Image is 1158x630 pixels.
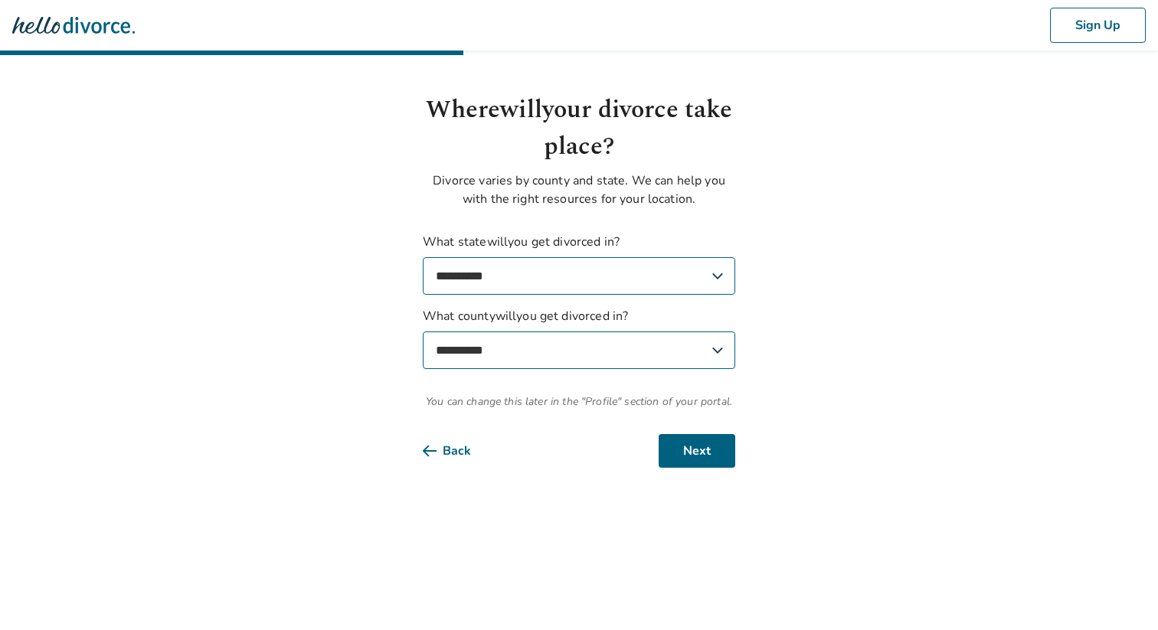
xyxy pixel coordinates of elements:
[423,307,735,369] label: What county will you get divorced in?
[423,257,735,295] select: What statewillyou get divorced in?
[1050,8,1146,43] button: Sign Up
[423,393,735,410] span: You can change this later in the "Profile" section of your portal.
[1081,557,1158,630] iframe: Chat Widget
[423,92,735,165] h1: Where will your divorce take place?
[12,10,135,41] img: Hello Divorce Logo
[659,434,735,468] button: Next
[423,331,735,369] select: What countywillyou get divorced in?
[423,434,496,468] button: Back
[423,233,735,295] label: What state will you get divorced in?
[423,171,735,208] p: Divorce varies by county and state. We can help you with the right resources for your location.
